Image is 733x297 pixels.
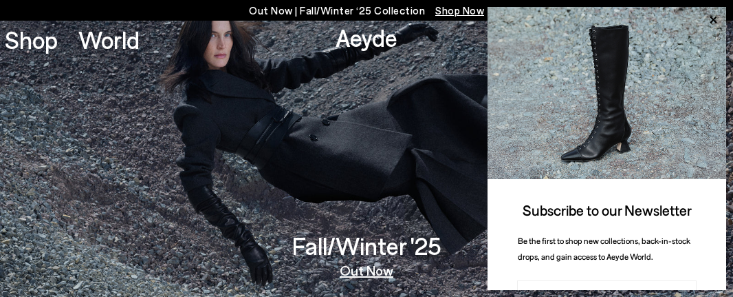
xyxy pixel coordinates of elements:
p: Out Now | Fall/Winter ‘25 Collection [249,2,484,19]
h3: Fall/Winter '25 [292,234,441,258]
img: 2a6287a1333c9a56320fd6e7b3c4a9a9.jpg [488,7,726,179]
a: Out Now [340,263,393,277]
span: Navigate to /collections/new-in [435,4,484,17]
a: World [78,28,140,52]
span: Be the first to shop new collections, back-in-stock drops, and gain access to Aeyde World. [518,236,690,261]
a: Aeyde [336,23,397,52]
a: Shop [5,28,58,52]
span: Subscribe to our Newsletter [523,201,692,218]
